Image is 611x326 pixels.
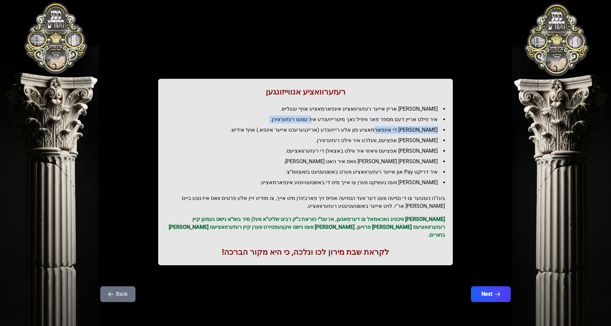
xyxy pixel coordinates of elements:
li: איר פילט אריין דעם מספר פאר וויפיל נאך מיטרייזענדע איר טוהט רעזערווירן. [171,116,445,123]
li: [PERSON_NAME] אריין אייער רעזערוואציע אינפארמאציע אויף ענגליש. [171,105,445,113]
li: [PERSON_NAME] אפציעס וויאזוי איר ווילט באצאלן די רעזערוואציעס. [171,147,445,155]
button: Back [100,286,135,302]
button: Next [471,286,511,302]
li: [PERSON_NAME] וועט געשיקט ווערן צו אייך מיט די באשטעטיגטע אינפארמאציע. [171,179,445,186]
li: [PERSON_NAME] אפציעס, וועלכע איר ווילט רעזערווירן. [171,137,445,144]
h1: לקראת שבת מירון לכו ונלכה, כי היא מקור הברכה! [166,247,445,257]
h1: רעזערוואציע אנווייזונגען [166,87,445,97]
p: [PERSON_NAME] וויכטיג נאכאמאל צו דערמאנען, אז עפ"י הוראת כ"ק רבינו שליט"א וועלן מיר בשו"א נישט נע... [166,215,445,239]
li: [PERSON_NAME] [PERSON_NAME] וואס איר האט [PERSON_NAME]. [171,158,445,165]
li: [PERSON_NAME] די אינפארמאציע פון אלע רייזענדע (אריינגערעכט אייער אינפא.) אויף אידיש. [171,126,445,134]
h2: בעז"ה נענטער צו די נסיעה וועט דער וועד הנסיעה אפיס זיך פארבינדן מיט אייך, צו מודיע זיין אלע פרטים... [166,194,445,210]
li: איר דריקט Pay און אייער רעזערוואציע ווערט באשטעטיגט בשעטומ"צ. [171,168,445,176]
